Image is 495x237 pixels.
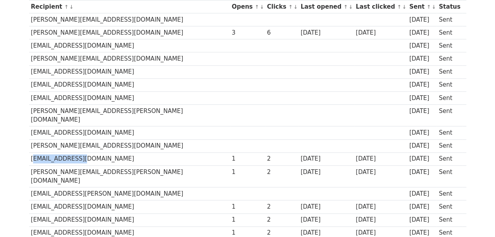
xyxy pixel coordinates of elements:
td: [PERSON_NAME][EMAIL_ADDRESS][DOMAIN_NAME] [29,52,230,65]
div: [DATE] [409,41,435,50]
a: ↑ [64,4,69,10]
a: ↓ [349,4,353,10]
td: Sent [437,187,462,200]
div: 1 [232,215,263,224]
a: ↓ [69,4,74,10]
th: Recipient [29,0,230,13]
a: ↑ [343,4,348,10]
div: 2 [267,168,297,177]
a: ↓ [260,4,264,10]
div: 1 [232,202,263,211]
div: [DATE] [409,94,435,103]
a: ↓ [432,4,436,10]
td: [EMAIL_ADDRESS][DOMAIN_NAME] [29,65,230,78]
div: [DATE] [409,154,435,163]
td: [EMAIL_ADDRESS][PERSON_NAME][DOMAIN_NAME] [29,187,230,200]
td: Sent [437,139,462,152]
div: [DATE] [300,154,352,163]
td: Sent [437,13,462,26]
th: Status [437,0,462,13]
a: ↑ [397,4,401,10]
td: Sent [437,78,462,91]
td: [EMAIL_ADDRESS][DOMAIN_NAME] [29,152,230,165]
div: [DATE] [409,80,435,89]
div: 1 [232,168,263,177]
td: [PERSON_NAME][EMAIL_ADDRESS][DOMAIN_NAME] [29,26,230,39]
div: [DATE] [409,202,435,211]
th: Opens [230,0,265,13]
a: ↓ [402,4,406,10]
td: [PERSON_NAME][EMAIL_ADDRESS][PERSON_NAME][DOMAIN_NAME] [29,165,230,187]
td: Sent [437,91,462,104]
div: [DATE] [409,54,435,63]
td: Sent [437,65,462,78]
td: Sent [437,152,462,165]
div: [DATE] [409,67,435,76]
div: [DATE] [409,189,435,198]
div: [DATE] [409,141,435,150]
td: [EMAIL_ADDRESS][DOMAIN_NAME] [29,78,230,91]
div: [DATE] [409,107,435,116]
div: [DATE] [300,215,352,224]
div: [DATE] [356,154,405,163]
td: [EMAIL_ADDRESS][DOMAIN_NAME] [29,200,230,213]
td: [PERSON_NAME][EMAIL_ADDRESS][DOMAIN_NAME] [29,13,230,26]
div: [DATE] [409,168,435,177]
td: Sent [437,26,462,39]
td: [PERSON_NAME][EMAIL_ADDRESS][PERSON_NAME][DOMAIN_NAME] [29,104,230,126]
div: [DATE] [356,202,405,211]
th: Last opened [298,0,354,13]
td: [EMAIL_ADDRESS][DOMAIN_NAME] [29,91,230,104]
td: [PERSON_NAME][EMAIL_ADDRESS][DOMAIN_NAME] [29,139,230,152]
div: 3 [232,28,263,37]
a: ↑ [255,4,259,10]
td: Sent [437,213,462,226]
td: Sent [437,165,462,187]
a: ↑ [288,4,293,10]
div: [DATE] [356,28,405,37]
div: [DATE] [300,168,352,177]
td: Sent [437,39,462,52]
iframe: Chat Widget [456,199,495,237]
div: 2 [267,202,297,211]
div: 1 [232,154,263,163]
td: [EMAIL_ADDRESS][DOMAIN_NAME] [29,126,230,139]
a: ↓ [293,4,298,10]
div: 2 [267,154,297,163]
div: [DATE] [409,128,435,137]
div: [DATE] [356,168,405,177]
td: [EMAIL_ADDRESS][DOMAIN_NAME] [29,213,230,226]
div: [DATE] [300,202,352,211]
th: Last clicked [354,0,408,13]
td: Sent [437,200,462,213]
th: Sent [407,0,437,13]
td: [EMAIL_ADDRESS][DOMAIN_NAME] [29,39,230,52]
div: [DATE] [409,15,435,24]
div: 2 [267,215,297,224]
div: [DATE] [409,28,435,37]
td: Sent [437,52,462,65]
td: Sent [437,104,462,126]
div: [DATE] [409,215,435,224]
th: Clicks [265,0,298,13]
div: [DATE] [300,28,352,37]
div: [DATE] [356,215,405,224]
a: ↑ [426,4,431,10]
div: 6 [267,28,297,37]
td: Sent [437,126,462,139]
